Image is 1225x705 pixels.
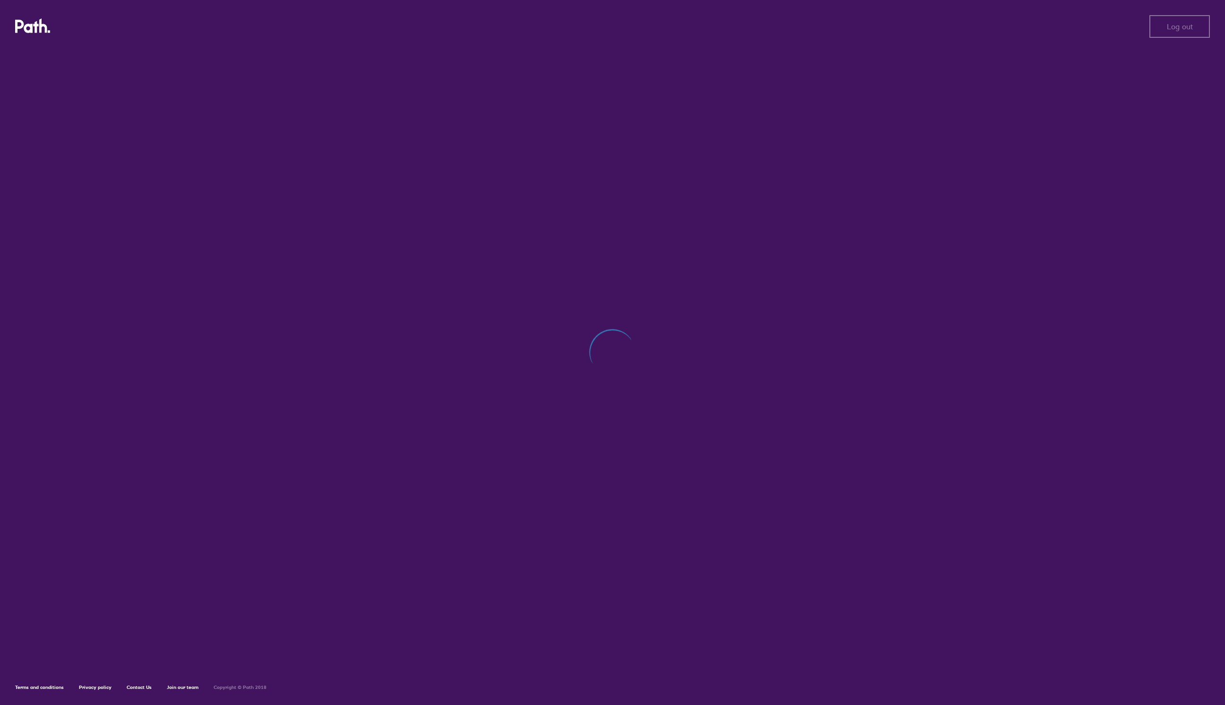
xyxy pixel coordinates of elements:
a: Terms and conditions [15,684,64,690]
a: Contact Us [127,684,152,690]
a: Privacy policy [79,684,112,690]
button: Log out [1149,15,1210,38]
h6: Copyright © Path 2018 [214,685,267,690]
a: Join our team [167,684,198,690]
span: Log out [1167,22,1193,31]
